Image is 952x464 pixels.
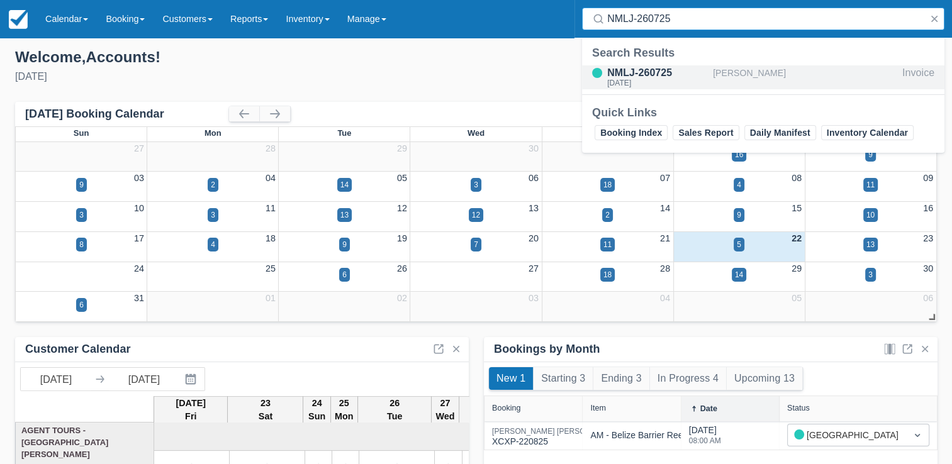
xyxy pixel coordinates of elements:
a: 31 [134,293,144,303]
div: Booking [492,404,521,412]
div: 18 [603,179,612,191]
th: 27 Wed [432,396,459,424]
div: AM - Belize Barrier Reef Dive or Snorkel, SCUBA Gear Rental Package [590,429,870,442]
button: Interact with the calendar and add the check-in date for your trip. [179,368,204,390]
a: 28 [266,143,276,153]
a: 22 [792,233,802,243]
div: [PERSON_NAME] [713,65,897,89]
a: 07 [660,173,670,183]
a: 25 [266,263,276,273]
th: 28 Thu [459,396,533,424]
a: 18 [266,233,276,243]
a: 26 [397,263,407,273]
div: 3 [474,179,478,191]
a: 01 [266,293,276,303]
a: 11 [266,203,276,213]
a: [PERSON_NAME] [PERSON_NAME]XCXP-220825 [492,433,619,438]
button: Upcoming 13 [727,367,802,390]
span: Tue [337,128,351,138]
span: Wed [468,128,484,138]
div: 9 [342,239,347,250]
a: 02 [923,143,933,153]
a: 15 [792,203,802,213]
input: End Date [109,368,179,390]
div: 6 [342,269,347,280]
div: 9 [868,149,873,160]
div: 11 [866,179,875,191]
div: 18 [603,269,612,280]
div: 12 [472,209,480,221]
div: Welcome , Accounts ! [15,48,466,67]
th: 23 Sat [228,396,303,424]
span: Sun [74,128,89,138]
a: 14 [660,203,670,213]
a: 05 [792,293,802,303]
button: Ending 3 [593,367,649,390]
div: [DATE] [607,79,708,87]
th: 26 Tue [357,396,431,424]
div: [DATE] [15,69,466,84]
a: 09 [923,173,933,183]
div: Item [590,404,606,412]
a: 30 [529,143,539,153]
a: 29 [792,263,802,273]
div: Invoice [902,65,934,89]
div: Status [787,404,810,412]
a: 01 [792,143,802,153]
a: Sales Report [673,125,739,140]
button: Starting 3 [534,367,593,390]
div: 3 [211,209,215,221]
div: 08:00 AM [689,437,721,445]
a: 04 [266,173,276,183]
div: 11 [603,239,612,250]
div: [GEOGRAPHIC_DATA] [794,428,900,442]
a: 28 [660,263,670,273]
a: 13 [529,203,539,213]
a: 27 [529,263,539,273]
div: XCXP-220825 [492,428,619,448]
div: Date [700,404,717,413]
div: [DATE] [689,424,721,452]
div: 10 [866,209,875,221]
a: 16 [923,203,933,213]
a: 24 [134,263,144,273]
a: 08 [792,173,802,183]
a: 29 [397,143,407,153]
div: 6 [79,299,84,311]
a: 03 [529,293,539,303]
div: 16 [735,149,743,160]
button: In Progress 4 [650,367,726,390]
button: New 1 [489,367,533,390]
div: Quick Links [592,105,934,120]
th: 24 Sun [303,396,330,424]
a: 02 [397,293,407,303]
a: 19 [397,233,407,243]
div: 13 [866,239,875,250]
th: 25 Mon [330,396,357,424]
div: 14 [735,269,743,280]
div: 8 [79,239,84,250]
div: 7 [474,239,478,250]
div: NMLJ-260725 [607,65,708,80]
div: 2 [211,179,215,191]
div: Customer Calendar [25,342,131,356]
div: 4 [737,179,741,191]
a: 27 [134,143,144,153]
a: 17 [134,233,144,243]
a: 10 [134,203,144,213]
img: checkfront-main-nav-mini-logo.png [9,10,28,29]
a: 21 [660,233,670,243]
div: 14 [340,179,349,191]
a: Daily Manifest [744,125,816,140]
div: 2 [605,209,610,221]
a: 23 [923,233,933,243]
a: 05 [397,173,407,183]
div: 9 [737,209,741,221]
div: 13 [340,209,349,221]
a: 06 [529,173,539,183]
a: 12 [397,203,407,213]
input: Start Date [21,368,91,390]
th: [DATE] Fri [154,396,228,424]
div: 3 [868,269,873,280]
a: 06 [923,293,933,303]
